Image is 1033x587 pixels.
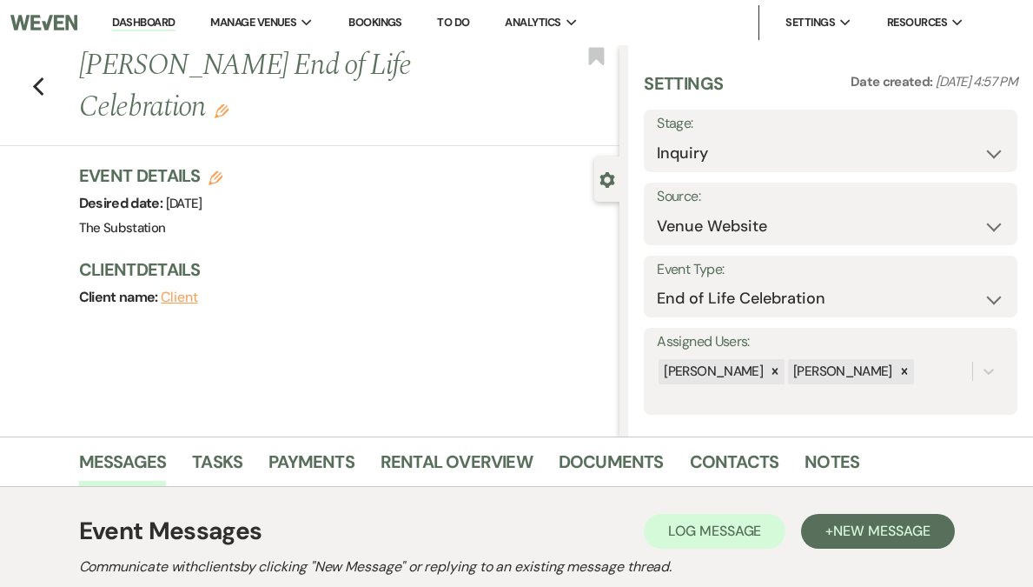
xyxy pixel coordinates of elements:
[10,4,77,41] img: Weven Logo
[79,163,223,188] h3: Event Details
[659,359,765,384] div: [PERSON_NAME]
[166,195,202,212] span: [DATE]
[79,448,167,486] a: Messages
[805,448,859,486] a: Notes
[657,257,1004,283] label: Event Type:
[887,14,947,31] span: Resources
[79,219,166,237] span: The Substation
[268,448,354,486] a: Payments
[79,557,955,577] h2: Communicate with clients by clicking "New Message" or replying to an existing message thread.
[112,15,175,31] a: Dashboard
[833,522,930,540] span: New Message
[644,71,723,110] h3: Settings
[668,522,761,540] span: Log Message
[79,288,162,306] span: Client name:
[215,103,228,118] button: Edit
[788,359,895,384] div: [PERSON_NAME]
[657,184,1004,210] label: Source:
[644,514,785,549] button: Log Message
[79,194,166,212] span: Desired date:
[785,14,835,31] span: Settings
[79,257,603,282] h3: Client Details
[505,14,560,31] span: Analytics
[801,514,954,549] button: +New Message
[851,73,936,90] span: Date created:
[690,448,779,486] a: Contacts
[192,448,242,486] a: Tasks
[657,330,1004,355] label: Assigned Users:
[559,448,664,486] a: Documents
[599,170,615,187] button: Close lead details
[936,73,1017,90] span: [DATE] 4:57 PM
[161,290,198,304] button: Client
[210,14,296,31] span: Manage Venues
[79,45,505,128] h1: [PERSON_NAME] End of Life Celebration
[437,15,469,30] a: To Do
[348,15,402,30] a: Bookings
[381,448,533,486] a: Rental Overview
[657,111,1004,137] label: Stage:
[79,513,262,550] h1: Event Messages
